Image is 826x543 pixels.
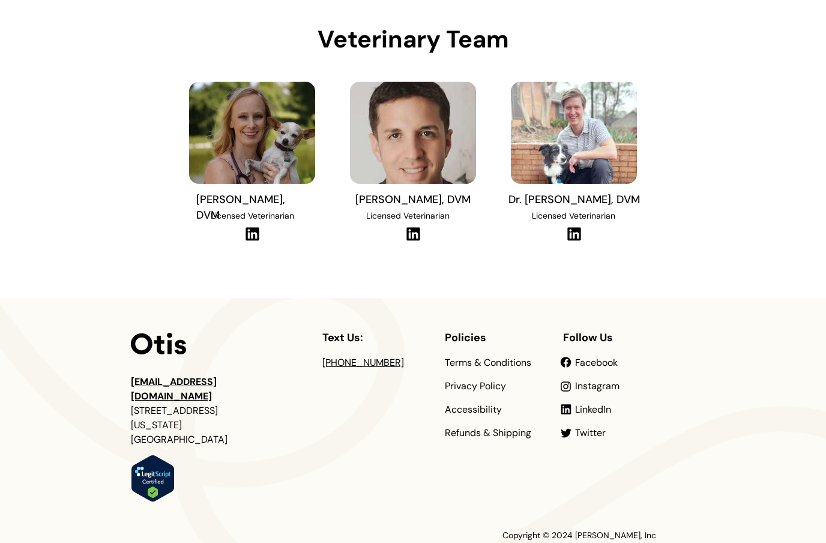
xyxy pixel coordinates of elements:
[131,404,228,446] span: [STREET_ADDRESS] [US_STATE][GEOGRAPHIC_DATA]
[445,381,506,391] a: Privacy Policy
[575,356,618,369] span: Facebook
[322,330,363,345] span: Text Us:
[575,428,606,438] a: Twitter
[575,358,618,368] a: Facebook
[575,405,611,414] a: LinkedIn
[575,381,619,391] a: Instagram
[445,356,531,369] span: Terms & Conditions
[445,330,486,345] span: Policies
[575,403,611,416] span: LinkedIn
[508,192,640,207] span: Dr. [PERSON_NAME], DVM
[318,23,509,55] span: Veterinary Team
[322,356,404,369] a: [PHONE_NUMBER]
[575,426,606,439] span: Twitter
[575,380,619,392] span: Instagram
[355,192,471,207] span: [PERSON_NAME], DVM
[445,358,531,368] a: Terms & Conditions
[366,210,450,221] span: Licensed Veterinarian
[131,455,175,502] img: Verify Approval for www.otisforpets.com
[445,403,502,416] span: Accessibility
[131,375,217,402] a: [EMAIL_ADDRESS][DOMAIN_NAME]
[445,426,531,439] span: Refunds & Shipping
[563,330,613,345] span: Follow Us
[502,530,656,541] span: Copyright © 2024 [PERSON_NAME], Inc
[532,210,615,221] span: Licensed Veterinarian
[445,405,502,414] a: Accessibility
[131,494,175,504] a: Verify LegitScript Approval for www.otisforpets.com
[196,192,285,222] span: [PERSON_NAME], DVM
[445,380,506,392] span: Privacy Policy
[445,428,531,438] a: Refunds & Shipping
